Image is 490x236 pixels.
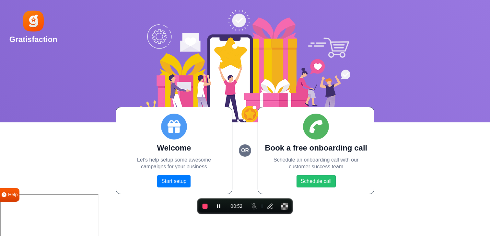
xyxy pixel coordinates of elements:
img: Gratisfaction [22,9,45,33]
h2: Welcome [122,143,226,153]
a: Schedule call [297,175,336,187]
img: Social Boost [140,10,350,122]
p: Let's help setup some awesome campaigns for your business [122,157,226,170]
span: Help [8,191,18,198]
a: Start setup [157,175,191,187]
h2: Gratisfaction [9,35,57,44]
small: or [239,144,251,157]
h2: Book a free onboarding call [264,143,367,153]
p: Schedule an onboarding call with our customer success team [264,157,367,170]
